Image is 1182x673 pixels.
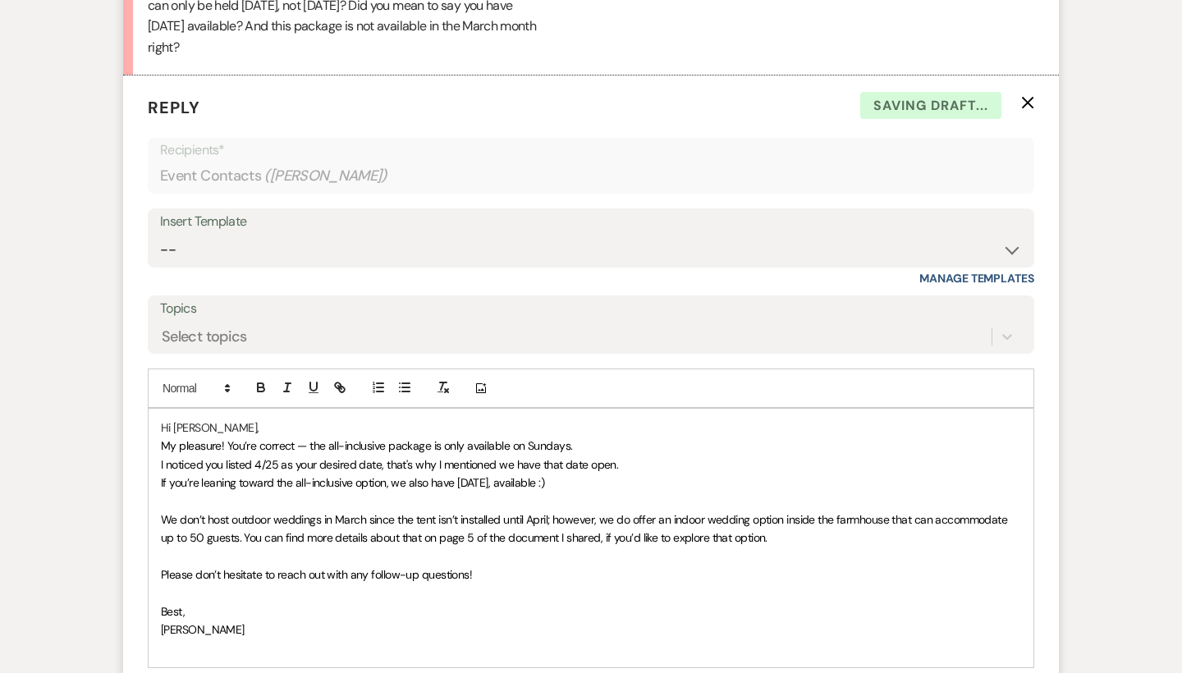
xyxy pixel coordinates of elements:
p: Hi [PERSON_NAME], [161,419,1021,437]
span: [PERSON_NAME] [161,622,245,637]
span: Please don’t hesitate to reach out with any follow-up questions! [161,567,472,582]
span: I noticed you listed 4/25 as your desired date, that's why I mentioned we have that date open. [161,457,618,472]
div: Select topics [162,325,247,347]
span: My pleasure! You’re correct — the all-inclusive package is only available on Sundays. [161,438,572,453]
span: Saving draft... [860,92,1001,120]
label: Topics [160,297,1022,321]
p: Recipients* [160,140,1022,161]
a: Manage Templates [919,271,1034,286]
div: Event Contacts [160,160,1022,192]
span: If you’re leaning toward the all-inclusive option, we also have [DATE], available :) [161,475,544,490]
span: Best, [161,604,185,619]
span: Reply [148,97,200,118]
span: We don’t host outdoor weddings in March since the tent isn’t installed until April; however, we d... [161,512,1010,545]
span: ( [PERSON_NAME] ) [264,165,387,187]
div: Insert Template [160,210,1022,234]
